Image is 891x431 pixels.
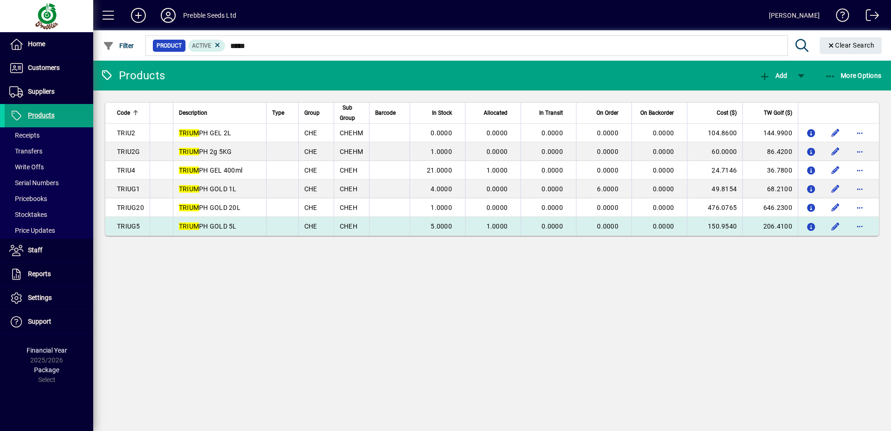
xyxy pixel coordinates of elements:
[859,2,879,32] a: Logout
[487,148,508,155] span: 0.0000
[179,148,232,155] span: PH 2g 5KG
[117,108,144,118] div: Code
[28,318,51,325] span: Support
[272,108,293,118] div: Type
[597,204,618,211] span: 0.0000
[825,72,882,79] span: More Options
[852,163,867,178] button: More options
[852,200,867,215] button: More options
[431,148,452,155] span: 1.0000
[742,198,798,217] td: 646.2300
[179,185,199,193] em: TRIUM
[653,185,674,193] span: 0.0000
[9,163,44,171] span: Write Offs
[100,68,165,83] div: Products
[179,129,199,137] em: TRIUM
[28,88,55,95] span: Suppliers
[541,222,563,230] span: 0.0000
[582,108,627,118] div: On Order
[5,191,93,207] a: Pricebooks
[5,310,93,334] a: Support
[34,366,59,374] span: Package
[117,222,140,230] span: TRIUG5
[5,175,93,191] a: Serial Numbers
[340,103,363,123] div: Sub Group
[117,204,144,211] span: TRIUG20
[427,167,452,174] span: 21.0000
[431,222,452,230] span: 5.0000
[764,108,792,118] span: TW Golf ($)
[717,108,737,118] span: Cost ($)
[828,200,843,215] button: Edit
[852,125,867,140] button: More options
[637,108,682,118] div: On Backorder
[653,222,674,230] span: 0.0000
[304,185,317,193] span: CHE
[828,163,843,178] button: Edit
[340,103,355,123] span: Sub Group
[541,185,563,193] span: 0.0000
[541,148,563,155] span: 0.0000
[9,227,55,234] span: Price Updates
[179,167,242,174] span: PH GEL 400ml
[596,108,618,118] span: On Order
[117,148,140,155] span: TRIU2G
[9,179,59,187] span: Serial Numbers
[5,286,93,310] a: Settings
[539,108,563,118] span: In Transit
[304,108,320,118] span: Group
[852,181,867,196] button: More options
[188,40,226,52] mat-chip: Activation Status: Active
[304,167,317,174] span: CHE
[431,185,452,193] span: 4.0000
[117,108,130,118] span: Code
[179,204,199,211] em: TRIUM
[179,222,199,230] em: TRIUM
[123,7,153,24] button: Add
[527,108,571,118] div: In Transit
[687,142,742,161] td: 60.0000
[828,219,843,234] button: Edit
[179,108,207,118] span: Description
[304,204,317,211] span: CHE
[828,181,843,196] button: Edit
[431,204,452,211] span: 1.0000
[375,108,396,118] span: Barcode
[416,108,460,118] div: In Stock
[820,37,882,54] button: Clear
[827,42,875,49] span: Clear Search
[822,67,884,84] button: More Options
[757,67,789,84] button: Add
[759,72,787,79] span: Add
[5,239,93,262] a: Staff
[484,108,507,118] span: Allocated
[117,129,135,137] span: TRIU2
[5,56,93,80] a: Customers
[9,132,40,139] span: Receipts
[597,148,618,155] span: 0.0000
[541,167,563,174] span: 0.0000
[5,33,93,56] a: Home
[179,185,237,193] span: PH GOLD 1L
[687,217,742,236] td: 150.9540
[742,142,798,161] td: 86.4200
[5,80,93,104] a: Suppliers
[653,129,674,137] span: 0.0000
[340,185,357,193] span: CHEH
[157,41,182,50] span: Product
[829,2,850,32] a: Knowledge Base
[179,108,260,118] div: Description
[179,167,199,174] em: TRIUM
[28,111,55,119] span: Products
[653,148,674,155] span: 0.0000
[9,195,47,202] span: Pricebooks
[9,211,47,218] span: Stocktakes
[431,129,452,137] span: 0.0000
[5,222,93,238] a: Price Updates
[597,129,618,137] span: 0.0000
[742,217,798,236] td: 206.4100
[272,108,284,118] span: Type
[828,125,843,140] button: Edit
[304,222,317,230] span: CHE
[101,37,137,54] button: Filter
